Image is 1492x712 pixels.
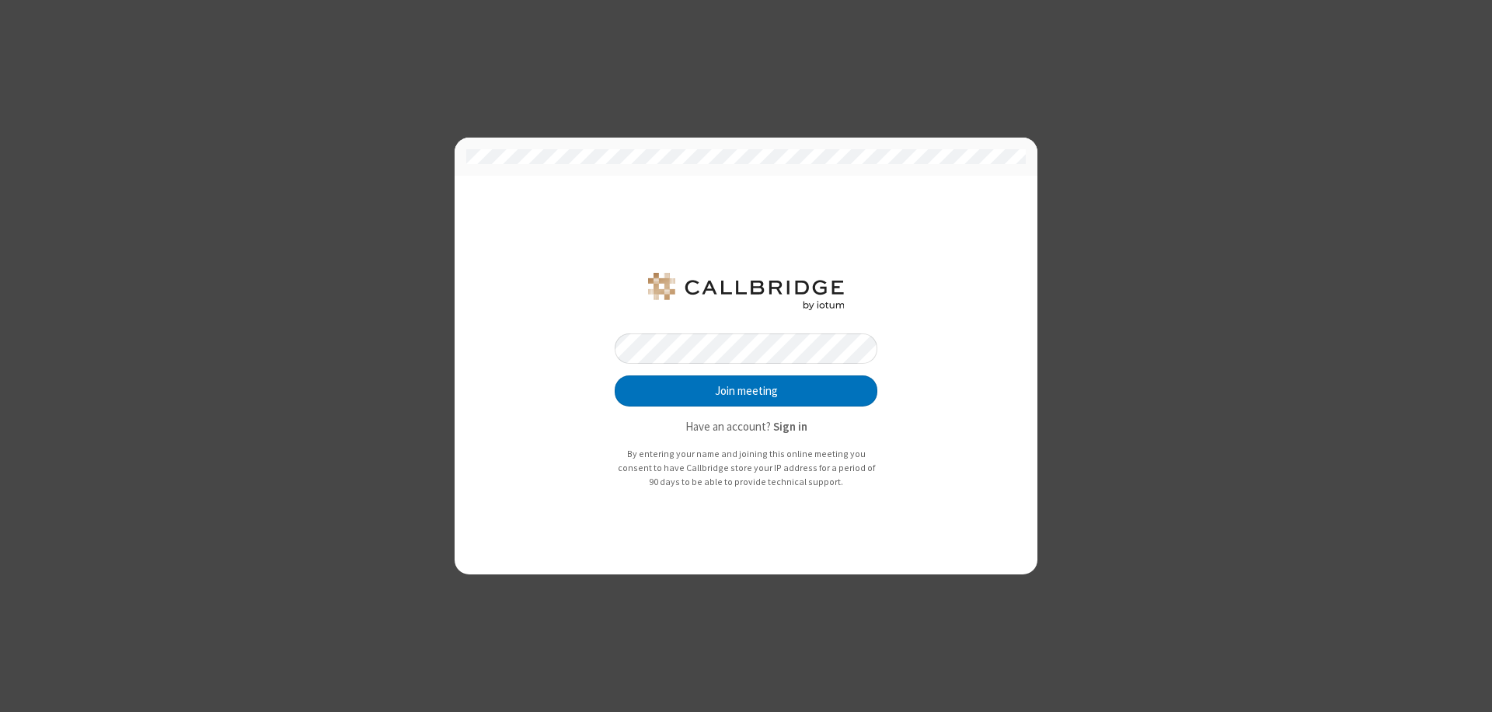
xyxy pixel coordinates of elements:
p: Have an account? [615,418,877,436]
img: QA Selenium DO NOT DELETE OR CHANGE [645,273,847,310]
button: Join meeting [615,375,877,407]
p: By entering your name and joining this online meeting you consent to have Callbridge store your I... [615,447,877,488]
strong: Sign in [773,419,807,434]
button: Sign in [773,418,807,436]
